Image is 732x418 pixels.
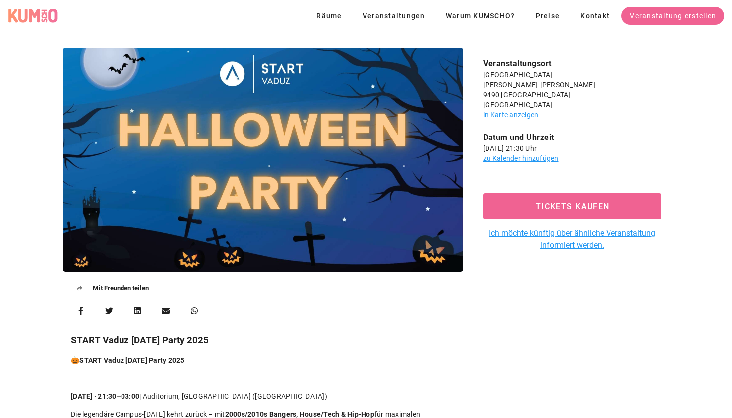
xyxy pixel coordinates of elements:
[354,7,433,25] a: Veranstaltungen
[445,12,515,20] span: Warum KUMSCHO?
[483,143,661,153] div: [DATE] 21:30 Uhr
[437,7,523,25] a: Warum KUMSCHO?
[225,410,374,418] strong: 2000s/2010s Bangers, House/Tech & Hip-Hop
[483,227,661,251] a: Ich möchte künftig über ähnliche Veranstaltung informiert werden.
[572,7,617,25] a: Kontakt
[483,58,661,70] div: Veranstaltungsort
[308,7,350,25] button: Räume
[308,10,354,20] a: Räume
[71,355,455,365] p: 🎃
[71,333,455,347] h3: START Vaduz [DATE] Party 2025
[8,8,62,23] a: KUMSCHO Logo
[8,8,58,23] div: KUMSCHO Logo
[483,193,661,219] button: Tickets kaufen
[629,12,716,20] span: Veranstaltung erstellen
[527,7,568,25] a: Preise
[580,12,610,20] span: Kontakt
[71,391,455,401] p: | Auditorium, [GEOGRAPHIC_DATA] ([GEOGRAPHIC_DATA])
[483,111,538,119] a: in Karte anzeigen
[621,7,724,25] a: Veranstaltung erstellen
[483,132,661,143] div: Datum und Uhrzeit
[535,12,560,20] span: Preise
[79,356,184,364] strong: START Vaduz [DATE] Party 2025
[483,70,661,110] div: [GEOGRAPHIC_DATA] [PERSON_NAME]-[PERSON_NAME] 9490 [GEOGRAPHIC_DATA] [GEOGRAPHIC_DATA]
[63,272,463,297] h5: Mit Freunden teilen
[483,154,559,162] a: zu Kalender hinzufügen
[71,392,139,400] strong: [DATE] · 21:30–03:00
[494,202,650,211] span: Tickets kaufen
[362,12,425,20] span: Veranstaltungen
[316,12,342,20] span: Räume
